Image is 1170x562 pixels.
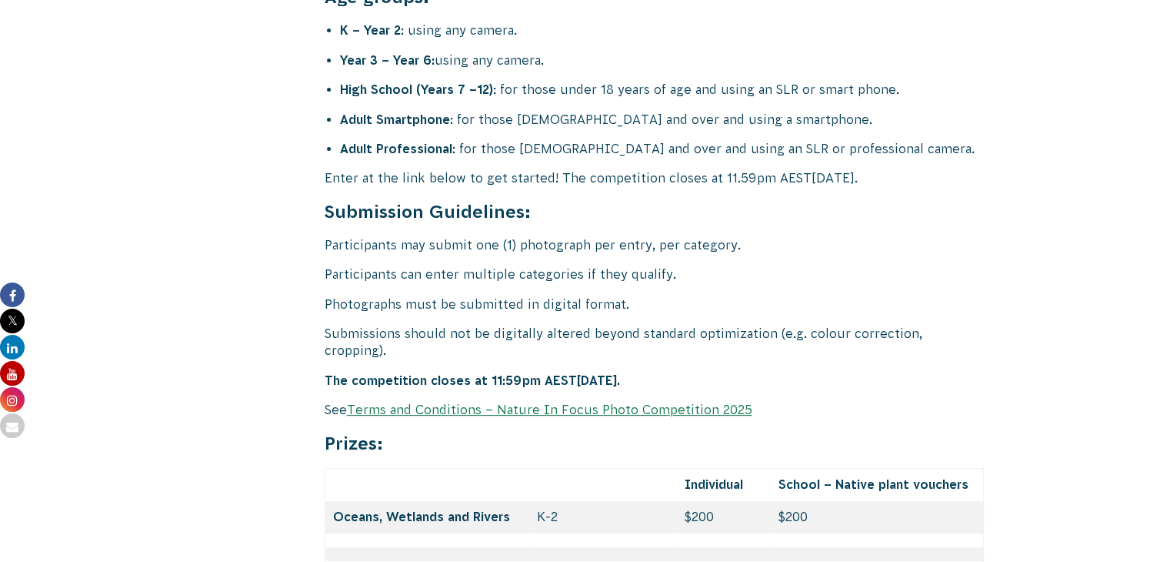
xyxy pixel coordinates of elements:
td: $200 [771,501,984,534]
p: Photographs must be submitted in digital format. [325,296,985,313]
strong: School – Native plant vouchers [778,477,968,491]
p: Participants can enter multiple categories if they qualify. [325,266,985,283]
strong: Prizes: [325,433,383,453]
strong: High School (Years 7 –12) [340,82,493,96]
p: Participants may submit one (1) photograph per entry, per category. [325,236,985,253]
strong: Adult Smartphone [340,112,450,126]
strong: The competition closes at 11:59pm AEST[DATE]. [325,373,620,387]
strong: Oceans, Wetlands and Rivers [333,510,510,524]
strong: K – Year 2 [340,23,401,37]
strong: Year 3 – Year 6: [340,53,435,67]
li: using any camera. [340,52,985,69]
li: : for those under 18 years of age and using an SLR or smart phone. [340,81,985,98]
p: Submissions should not be digitally altered beyond standard optimization (e.g. colour correction,... [325,325,985,360]
p: Enter at the link below to get started! The competition closes at 11.59pm AEST[DATE]. [325,169,985,186]
li: : for those [DEMOGRAPHIC_DATA] and over and using an SLR or professional camera. [340,140,985,157]
td: $200 [677,501,771,534]
a: Terms and Conditions – Nature In Focus Photo Competition 2025 [347,403,752,416]
strong: Submission Guidelines: [325,202,531,222]
strong: Adult Professional [340,142,452,156]
strong: Individual [685,477,743,491]
td: K-2 [529,501,677,534]
li: : for those [DEMOGRAPHIC_DATA] and over and using a smartphone. [340,111,985,128]
p: See [325,401,985,418]
li: : using any camera. [340,22,985,38]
